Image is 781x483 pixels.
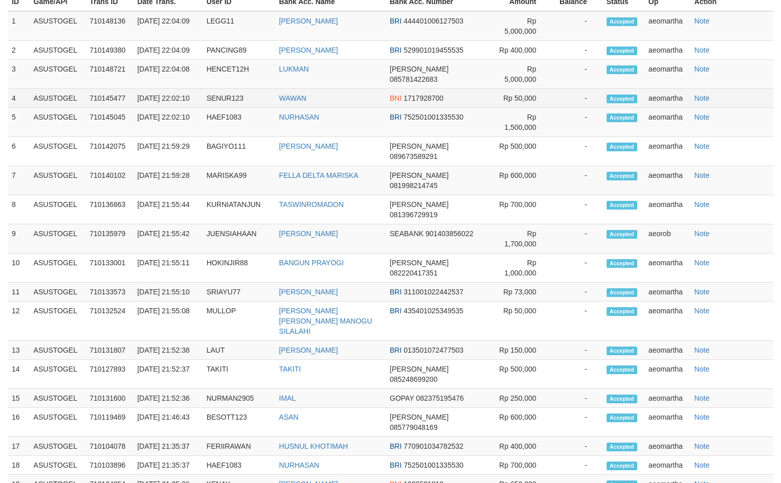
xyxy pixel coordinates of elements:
[607,347,637,355] span: Accepted
[30,41,86,60] td: ASUSTOGEL
[203,283,275,302] td: SRIAYU77
[8,341,30,360] td: 13
[607,95,637,103] span: Accepted
[552,302,603,341] td: -
[133,108,202,137] td: [DATE] 22:02:10
[492,302,552,341] td: Rp 50,000
[8,166,30,195] td: 7
[8,456,30,475] td: 18
[85,341,133,360] td: 710131807
[492,166,552,195] td: Rp 600,000
[552,389,603,408] td: -
[644,456,690,475] td: aeomartha
[8,108,30,137] td: 5
[695,94,710,102] a: Note
[492,195,552,224] td: Rp 700,000
[492,224,552,254] td: Rp 1,700,000
[203,195,275,224] td: KURNIATANJUN
[552,283,603,302] td: -
[203,41,275,60] td: PANCING89
[607,443,637,451] span: Accepted
[607,365,637,374] span: Accepted
[85,456,133,475] td: 710103896
[203,408,275,437] td: BESOTT123
[279,307,372,335] a: [PERSON_NAME] [PERSON_NAME] MANOGU SILALAHI
[203,89,275,108] td: SENUR123
[30,224,86,254] td: ASUSTOGEL
[552,437,603,456] td: -
[695,113,710,121] a: Note
[695,200,710,209] a: Note
[552,41,603,60] td: -
[85,389,133,408] td: 710131600
[279,142,338,150] a: [PERSON_NAME]
[390,113,401,121] span: BRI
[30,302,86,341] td: ASUSTOGEL
[30,60,86,89] td: ASUSTOGEL
[607,230,637,239] span: Accepted
[133,11,202,41] td: [DATE] 22:04:09
[279,365,301,373] a: TAKITI
[203,389,275,408] td: NURMAN2905
[30,283,86,302] td: ASUSTOGEL
[8,360,30,389] td: 14
[133,389,202,408] td: [DATE] 21:52:36
[85,11,133,41] td: 710148136
[390,288,401,296] span: BRI
[30,437,86,456] td: ASUSTOGEL
[607,201,637,210] span: Accepted
[644,41,690,60] td: aeomartha
[8,41,30,60] td: 2
[552,224,603,254] td: -
[8,437,30,456] td: 17
[416,394,463,402] span: 082375195476
[30,11,86,41] td: ASUSTOGEL
[203,166,275,195] td: MARISKA99
[552,254,603,283] td: -
[279,288,338,296] a: [PERSON_NAME]
[203,224,275,254] td: JUENSIAHAAN
[695,17,710,25] a: Note
[279,200,344,209] a: TASWINROMADON
[390,200,449,209] span: [PERSON_NAME]
[85,166,133,195] td: 710140102
[85,89,133,108] td: 710145477
[695,442,710,450] a: Note
[30,89,86,108] td: ASUSTOGEL
[390,75,437,83] span: 085781422683
[30,137,86,166] td: ASUSTOGEL
[390,65,449,73] span: [PERSON_NAME]
[279,394,296,402] a: IMAL
[695,365,710,373] a: Note
[390,171,449,179] span: [PERSON_NAME]
[390,375,437,383] span: 085248699200
[279,94,307,102] a: WAWAN
[390,442,401,450] span: BRI
[203,456,275,475] td: HAEF1083
[607,259,637,268] span: Accepted
[695,346,710,354] a: Note
[133,166,202,195] td: [DATE] 21:59:28
[8,254,30,283] td: 10
[390,94,401,102] span: BNI
[203,360,275,389] td: TAKITI
[30,254,86,283] td: ASUSTOGEL
[30,456,86,475] td: ASUSTOGEL
[552,60,603,89] td: -
[695,229,710,238] a: Note
[85,60,133,89] td: 710148721
[404,461,463,469] span: 752501001335530
[8,302,30,341] td: 12
[203,254,275,283] td: HOKINJIR88
[644,254,690,283] td: aeomartha
[390,346,401,354] span: BRI
[426,229,473,238] span: 901403856022
[644,108,690,137] td: aeomartha
[552,456,603,475] td: -
[390,229,423,238] span: SEABANK
[492,41,552,60] td: Rp 400,000
[30,389,86,408] td: ASUSTOGEL
[133,89,202,108] td: [DATE] 22:02:10
[552,341,603,360] td: -
[133,41,202,60] td: [DATE] 22:04:09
